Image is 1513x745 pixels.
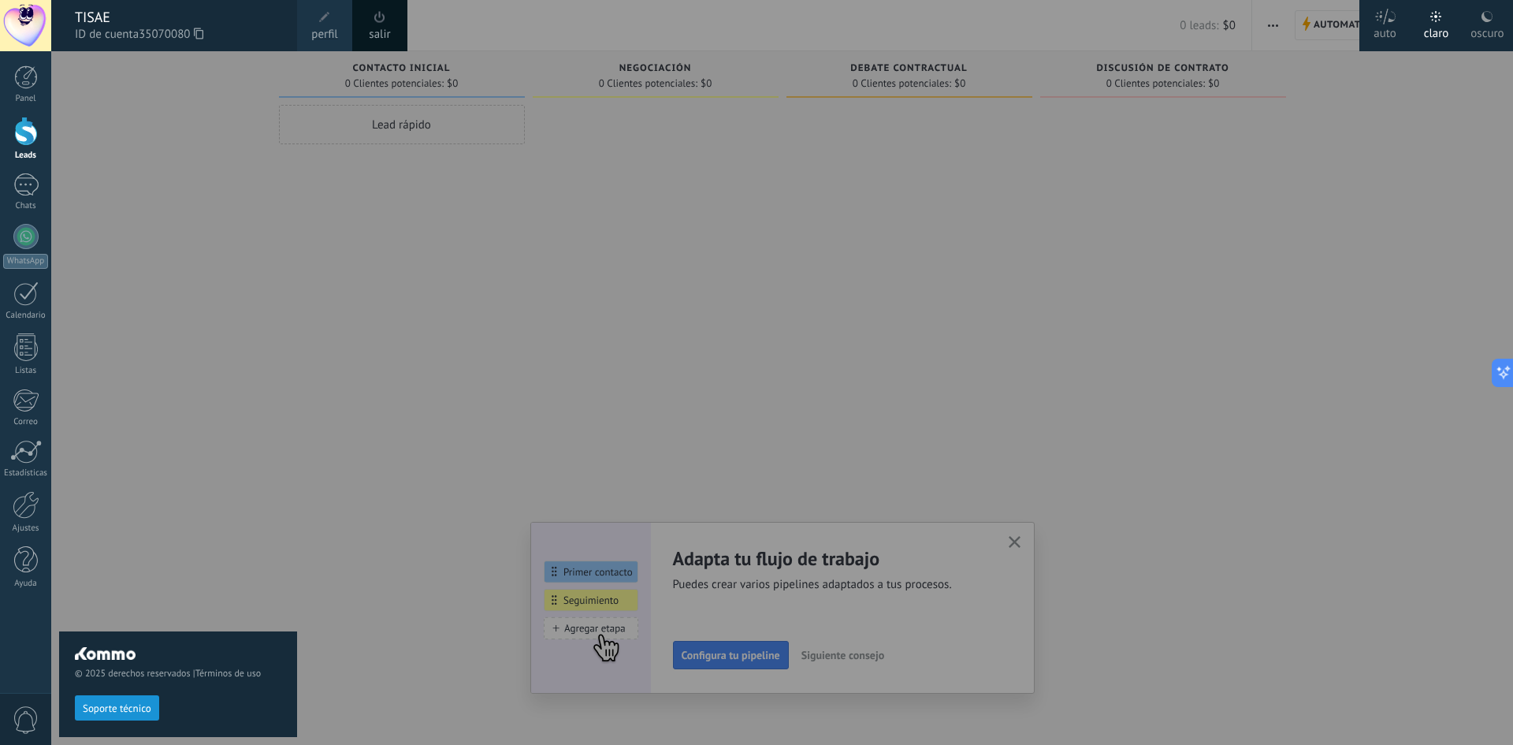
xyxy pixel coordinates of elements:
span: ID de cuenta [75,26,281,43]
span: © 2025 derechos reservados | [75,668,281,680]
span: perfil [311,26,337,43]
div: TISAE [75,9,281,26]
a: salir [369,26,390,43]
a: Soporte técnico [75,702,159,713]
div: Chats [3,201,49,211]
div: auto [1374,10,1396,51]
div: Calendario [3,311,49,321]
div: Panel [3,94,49,104]
div: oscuro [1470,10,1504,51]
div: Ayuda [3,579,49,589]
span: Soporte técnico [83,703,151,714]
div: claro [1424,10,1449,51]
button: Soporte técnico [75,695,159,721]
div: Leads [3,151,49,161]
div: Correo [3,417,49,427]
div: WhatsApp [3,254,48,269]
span: 35070080 [139,26,203,43]
div: Ajustes [3,523,49,534]
div: Listas [3,366,49,376]
div: Estadísticas [3,468,49,479]
a: Términos de uso [195,668,261,680]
